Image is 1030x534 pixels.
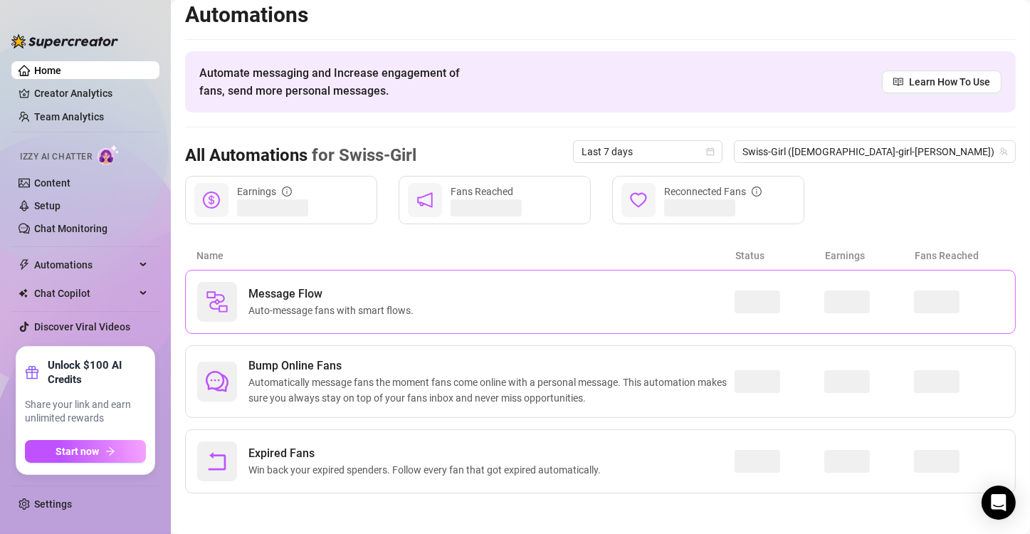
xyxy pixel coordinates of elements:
span: Bump Online Fans [248,357,735,375]
span: notification [416,192,433,209]
article: Status [735,248,825,263]
span: Share your link and earn unlimited rewards [25,398,146,426]
span: comment [206,370,228,393]
span: gift [25,365,39,379]
a: Creator Analytics [34,82,148,105]
img: svg%3e [206,290,228,313]
div: Earnings [237,184,292,199]
span: Win back your expired spenders. Follow every fan that got expired automatically. [248,462,606,478]
span: for Swiss-Girl [308,145,416,165]
a: Discover Viral Videos [34,321,130,333]
span: Last 7 days [582,141,714,162]
span: info-circle [752,187,762,197]
span: info-circle [282,187,292,197]
div: Open Intercom Messenger [982,486,1016,520]
span: dollar [203,192,220,209]
strong: Unlock $100 AI Credits [48,358,146,387]
span: Message Flow [248,286,419,303]
span: Automate messaging and Increase engagement of fans, send more personal messages. [199,64,473,100]
div: Reconnected Fans [664,184,762,199]
span: heart [630,192,647,209]
span: Swiss-Girl (swiss-girl-vanessa) [742,141,1007,162]
a: Setup [34,200,61,211]
span: Expired Fans [248,445,606,462]
a: Settings [34,498,72,510]
span: Fans Reached [451,186,513,197]
article: Earnings [825,248,915,263]
span: calendar [706,147,715,156]
a: Content [34,177,70,189]
img: Chat Copilot [19,288,28,298]
span: Start now [56,446,100,457]
h3: All Automations [185,145,416,167]
img: logo-BBDzfeDw.svg [11,34,118,48]
span: Automations [34,253,135,276]
span: read [893,77,903,87]
span: rollback [206,450,228,473]
span: Automatically message fans the moment fans come online with a personal message. This automation m... [248,375,735,406]
a: Home [34,65,61,76]
span: arrow-right [105,446,115,456]
img: AI Chatter [98,145,120,165]
article: Fans Reached [915,248,1004,263]
span: Izzy AI Chatter [20,150,92,164]
article: Name [196,248,735,263]
a: Team Analytics [34,111,104,122]
span: Learn How To Use [909,74,990,90]
span: thunderbolt [19,259,30,271]
span: team [999,147,1008,156]
span: Auto-message fans with smart flows. [248,303,419,318]
h2: Automations [185,1,1016,28]
button: Start nowarrow-right [25,440,146,463]
a: Chat Monitoring [34,223,107,234]
a: Learn How To Use [882,70,1002,93]
span: Chat Copilot [34,282,135,305]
